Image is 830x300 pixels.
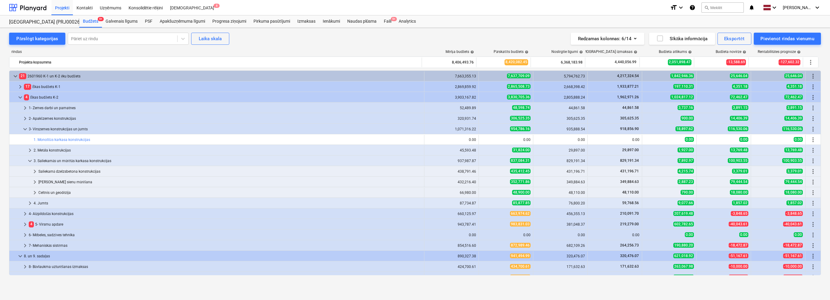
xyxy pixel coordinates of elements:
div: Projekta kopsumma [19,57,419,67]
span: help [741,50,746,54]
div: 52,489.89 [427,106,476,110]
a: 1. Monolītās karkasa konstrukcijas [34,138,90,142]
span: 116,530.06 [782,126,803,131]
span: 59,768.56 [622,201,639,205]
span: 4,440,056.99 [614,60,637,65]
div: 432,216.40 [427,180,476,184]
span: 18,897.62 [675,126,694,131]
span: -10,000.00 [729,264,748,269]
a: Analytics [395,15,420,28]
span: Vairāk darbību [809,168,817,175]
a: Naudas plūsma [344,15,381,28]
span: 1,962,971.26 [616,95,639,99]
span: keyboard_arrow_right [31,189,38,196]
span: 171,632.63 [619,264,639,269]
span: Vairāk darbību [807,59,814,66]
span: 663,974.62 [510,211,531,216]
i: notifications [749,4,755,11]
a: Izmaksas [294,15,319,28]
span: 13,769.48 [784,148,803,152]
div: Celtnis un ģeodēzija [38,188,422,197]
div: Pievienot rindas vienumu [760,35,814,43]
div: Redzamas kolonnas : 6/14 [578,35,637,43]
div: 0.00 [590,138,639,142]
div: Faili [380,15,395,28]
span: 900.00 [681,116,694,121]
span: Vairāk darbību [809,126,817,133]
span: 207,619.48 [673,211,694,216]
div: 320,931.74 [427,116,476,121]
span: Vairāk darbību [809,83,817,90]
span: 48,110.00 [622,190,639,194]
span: 72,462.47 [730,95,748,99]
span: 435,412.45 [510,169,531,174]
span: -13,588.69 [726,59,746,65]
div: 171,632.63 [536,265,585,269]
div: Budžeta novirze [716,50,746,54]
div: 9- Būvlaukuma vadības izmaksas [29,272,422,282]
div: Ienākumi [319,15,344,28]
div: 48,110.00 [536,191,585,195]
span: Vairāk darbību [809,147,817,154]
i: keyboard_arrow_down [814,4,821,11]
div: 8. un 9. sadaļas [24,251,422,261]
button: Meklēt [701,2,744,13]
a: Apakšuzņēmuma līgumi [156,15,209,28]
div: 305,625.35 [536,116,585,121]
span: 941,494.99 [510,253,531,258]
span: keyboard_arrow_right [21,242,29,249]
span: 148,843.44 [619,275,639,279]
span: 4,217,324.54 [616,74,639,78]
span: 4,215.74 [678,169,694,174]
div: 682,109.26 [536,243,585,248]
span: 85,877.85 [512,201,531,205]
span: 3,379.01 [786,169,803,174]
div: Pirkuma pasūtījumi [250,15,294,28]
div: Budžets [79,15,102,28]
div: 5- Virsmu apdare [29,220,422,229]
span: 1,933,877.21 [616,84,639,89]
span: keyboard_arrow_down [12,73,19,80]
span: 320,476.07 [619,254,639,258]
span: 837,084.31 [510,158,531,163]
span: keyboard_arrow_down [17,253,24,260]
div: Noslēgtie līgumi [551,50,583,54]
div: [GEOGRAPHIC_DATA] (PRJ0002627, K-1 un K-2(2.kārta) 2601960 [9,19,72,25]
div: Chat Widget [800,271,830,300]
div: 45,593.48 [427,148,476,152]
span: 79,444.54 [730,179,748,184]
div: PSF [141,15,156,28]
div: Galvenais līgums [102,15,141,28]
span: 918,856.90 [619,127,639,131]
div: 66,980.00 [427,191,476,195]
div: 76,800.20 [536,201,585,205]
span: 48,900.00 [512,190,531,195]
span: help [796,50,801,54]
span: 116,530.06 [728,126,748,131]
div: 3- Virszemes konstrukcijas un jumts [29,124,422,134]
span: Vairāk darbību [809,178,817,186]
span: 72,462.47 [784,95,803,99]
span: 0.00 [794,137,803,142]
a: Faili9+ [380,15,395,28]
span: keyboard_arrow_down [21,126,29,133]
div: 0.00 [481,138,531,142]
span: help [632,50,637,54]
div: 829,191.34 [536,159,585,163]
div: 438,791.46 [427,169,476,174]
span: 2,865,508.73 [507,84,531,89]
span: Vairāk darbību [809,157,817,165]
div: 890,327.38 [427,254,476,258]
span: 1,857.02 [786,201,803,205]
div: 5,794,762.73 [536,74,585,78]
span: keyboard_arrow_right [21,274,29,281]
div: Progresa ziņojumi [209,15,250,28]
span: 14,406.39 [730,116,748,121]
span: 219,279.00 [619,222,639,226]
div: 4. Jumts [34,198,422,208]
span: -18,472.87 [783,243,803,248]
button: Sīkāka informācija [649,33,715,45]
span: 17 [24,84,31,90]
div: 44,861.58 [536,106,585,110]
span: 7,892.97 [678,158,694,163]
